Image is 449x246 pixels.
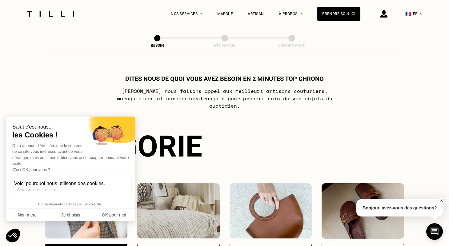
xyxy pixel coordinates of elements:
img: Chaussures [322,183,404,239]
img: Logo du service de couturière Tilli [25,11,76,17]
div: Estimation [194,43,255,48]
img: Menu déroulant à propos [300,13,303,14]
img: Intérieur [137,183,220,239]
img: menu déroulant [419,13,422,14]
div: Catégorie [45,129,404,164]
p: Bonjour, avez-vous des questions? [356,199,443,216]
a: Prendre soin ici [317,7,360,21]
p: [PERSON_NAME] nous faisons appel aux meilleurs artisans couturiers , maroquiniers et cordonniers ... [102,87,347,109]
img: Menu déroulant [200,13,202,14]
div: Confirmation [261,43,323,48]
img: icône connexion [380,10,387,18]
a: Artisan [248,12,264,16]
a: Marque [217,12,233,16]
img: Accessoires [230,183,312,239]
span: 🇫🇷 [405,11,411,17]
div: Besoin [126,43,188,48]
h1: Dites nous de quoi vous avez besoin en 2 minutes top chrono [125,75,324,82]
button: X [438,197,444,204]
